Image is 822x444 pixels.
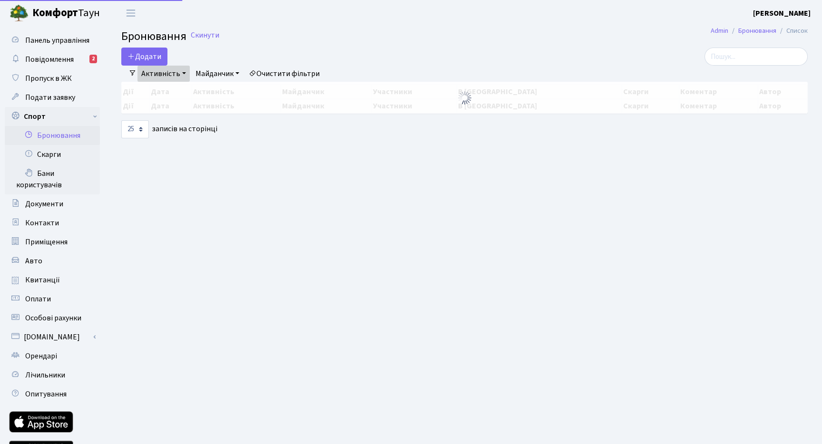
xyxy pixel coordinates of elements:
[191,31,219,40] a: Скинути
[5,126,100,145] a: Бронювання
[5,88,100,107] a: Подати заявку
[711,26,728,36] a: Admin
[25,54,74,65] span: Повідомлення
[10,4,29,23] img: logo.png
[5,270,100,290] a: Квитанції
[121,48,167,66] button: Додати
[89,55,97,63] div: 2
[245,66,323,82] a: Очистити фільтри
[25,351,57,361] span: Орендарі
[5,145,100,164] a: Скарги
[5,328,100,347] a: [DOMAIN_NAME]
[32,5,78,20] b: Комфорт
[32,5,100,21] span: Таун
[457,90,472,106] img: Обробка...
[119,5,143,21] button: Переключити навігацію
[738,26,776,36] a: Бронювання
[25,35,89,46] span: Панель управління
[25,294,51,304] span: Оплати
[25,389,67,399] span: Опитування
[5,164,100,194] a: Бани користувачів
[137,66,190,82] a: Активність
[5,194,100,213] a: Документи
[776,26,808,36] li: Список
[5,366,100,385] a: Лічильники
[5,251,100,270] a: Авто
[25,73,72,84] span: Пропуск в ЖК
[696,21,822,41] nav: breadcrumb
[121,28,186,45] span: Бронювання
[25,370,65,380] span: Лічильники
[5,290,100,309] a: Оплати
[5,213,100,232] a: Контакти
[5,309,100,328] a: Особові рахунки
[25,237,68,247] span: Приміщення
[5,347,100,366] a: Орендарі
[25,313,81,323] span: Особові рахунки
[5,385,100,404] a: Опитування
[5,31,100,50] a: Панель управління
[5,107,100,126] a: Спорт
[192,66,243,82] a: Майданчик
[25,218,59,228] span: Контакти
[121,120,149,138] select: записів на сторінці
[25,275,60,285] span: Квитанції
[5,69,100,88] a: Пропуск в ЖК
[705,48,808,66] input: Пошук...
[5,232,100,251] a: Приміщення
[5,50,100,69] a: Повідомлення2
[753,8,811,19] a: [PERSON_NAME]
[121,120,217,138] label: записів на сторінці
[25,92,75,103] span: Подати заявку
[25,199,63,209] span: Документи
[25,256,42,266] span: Авто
